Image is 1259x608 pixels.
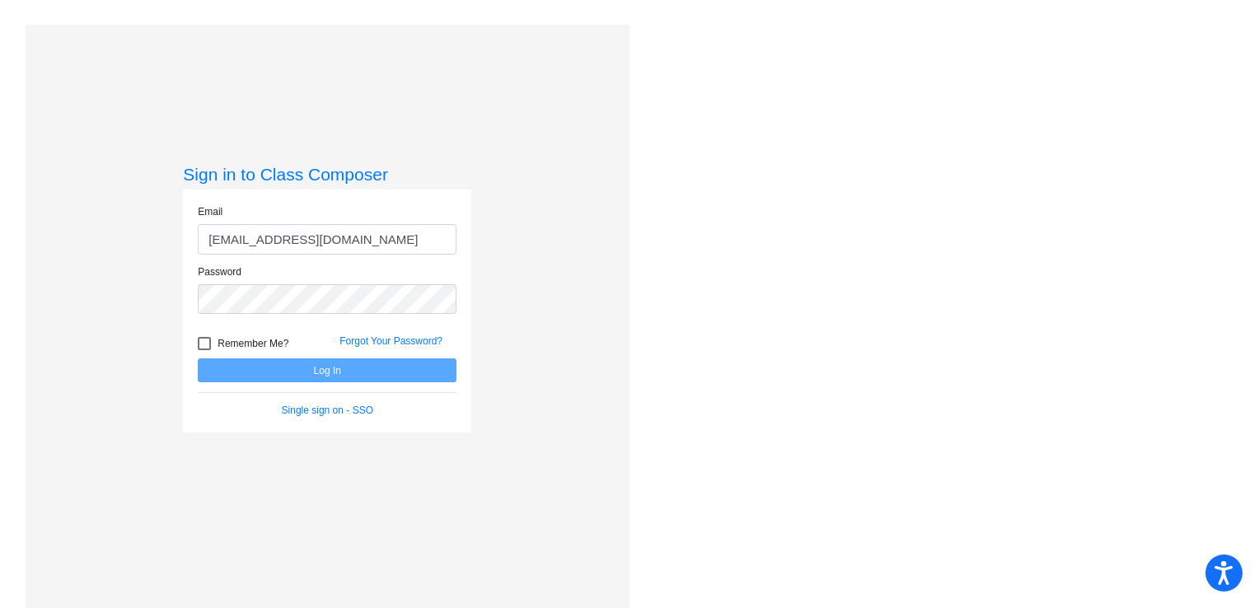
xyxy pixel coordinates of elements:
[198,204,222,219] label: Email
[198,264,241,279] label: Password
[218,334,288,353] span: Remember Me?
[198,358,456,382] button: Log In
[339,335,442,347] a: Forgot Your Password?
[183,164,471,185] h3: Sign in to Class Composer
[282,405,373,416] a: Single sign on - SSO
